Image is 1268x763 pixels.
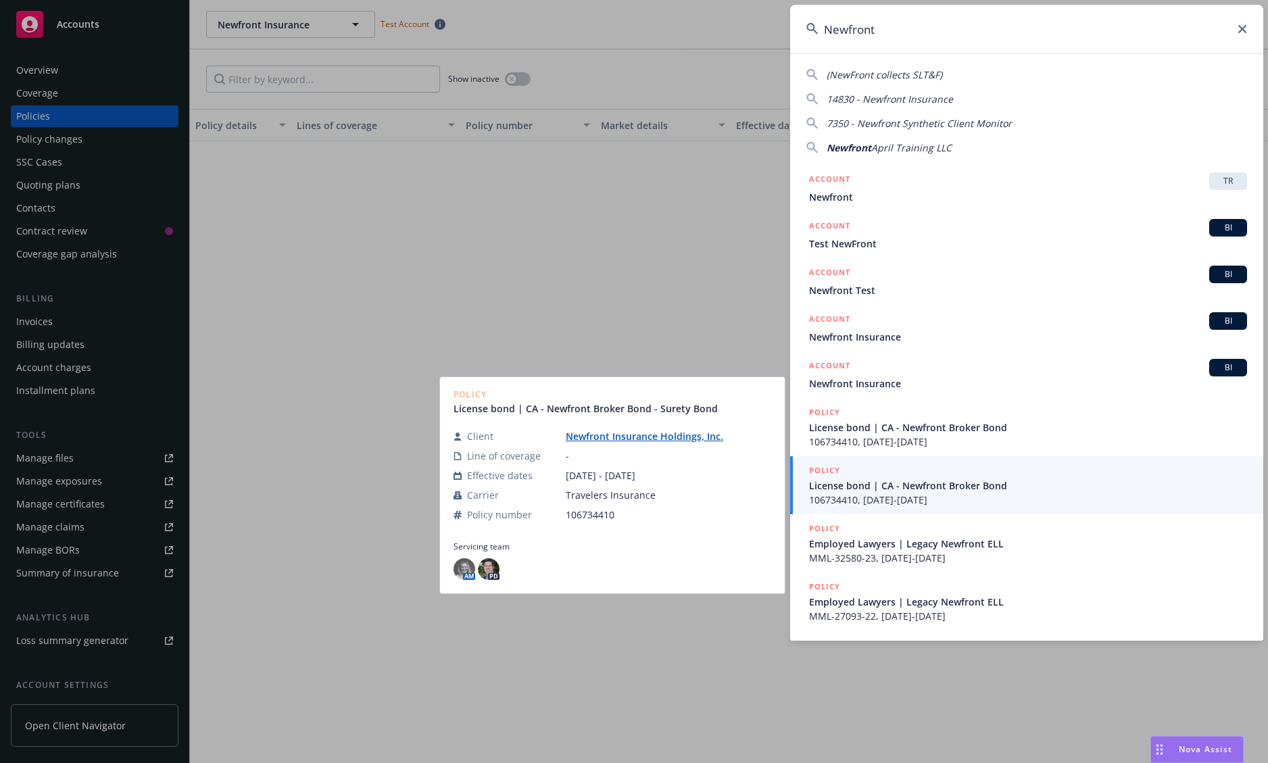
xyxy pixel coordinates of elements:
[809,172,850,189] h5: ACCOUNT
[809,609,1247,623] span: MML-27093-22, [DATE]-[DATE]
[809,359,850,375] h5: ACCOUNT
[809,478,1247,493] span: License bond | CA - Newfront Broker Bond
[1215,268,1242,280] span: BI
[827,141,871,154] span: Newfront
[809,266,850,282] h5: ACCOUNT
[809,522,840,535] h5: POLICY
[790,398,1263,456] a: POLICYLicense bond | CA - Newfront Broker Bond106734410, [DATE]-[DATE]
[809,464,840,477] h5: POLICY
[790,165,1263,212] a: ACCOUNTTRNewfront
[1150,736,1244,763] button: Nova Assist
[809,537,1247,551] span: Employed Lawyers | Legacy Newfront ELL
[827,117,1012,130] span: 7350 - Newfront Synthetic Client Monitor
[809,283,1247,297] span: Newfront Test
[809,551,1247,565] span: MML-32580-23, [DATE]-[DATE]
[809,493,1247,507] span: 106734410, [DATE]-[DATE]
[809,405,840,419] h5: POLICY
[790,514,1263,572] a: POLICYEmployed Lawyers | Legacy Newfront ELLMML-32580-23, [DATE]-[DATE]
[827,93,953,105] span: 14830 - Newfront Insurance
[790,212,1263,258] a: ACCOUNTBITest NewFront
[1215,222,1242,234] span: BI
[1215,315,1242,327] span: BI
[1151,737,1168,762] div: Drag to move
[1179,743,1232,755] span: Nova Assist
[871,141,952,154] span: April Training LLC
[809,638,840,651] h5: POLICY
[809,420,1247,435] span: License bond | CA - Newfront Broker Bond
[809,237,1247,251] span: Test NewFront
[809,580,840,593] h5: POLICY
[809,376,1247,391] span: Newfront Insurance
[790,572,1263,631] a: POLICYEmployed Lawyers | Legacy Newfront ELLMML-27093-22, [DATE]-[DATE]
[809,219,850,235] h5: ACCOUNT
[1215,362,1242,374] span: BI
[790,305,1263,351] a: ACCOUNTBINewfront Insurance
[809,190,1247,204] span: Newfront
[1215,175,1242,187] span: TR
[809,312,850,328] h5: ACCOUNT
[790,631,1263,689] a: POLICY
[790,5,1263,53] input: Search...
[790,351,1263,398] a: ACCOUNTBINewfront Insurance
[790,258,1263,305] a: ACCOUNTBINewfront Test
[827,68,942,81] span: (NewFront collects SLT&F)
[790,456,1263,514] a: POLICYLicense bond | CA - Newfront Broker Bond106734410, [DATE]-[DATE]
[809,330,1247,344] span: Newfront Insurance
[809,435,1247,449] span: 106734410, [DATE]-[DATE]
[809,595,1247,609] span: Employed Lawyers | Legacy Newfront ELL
